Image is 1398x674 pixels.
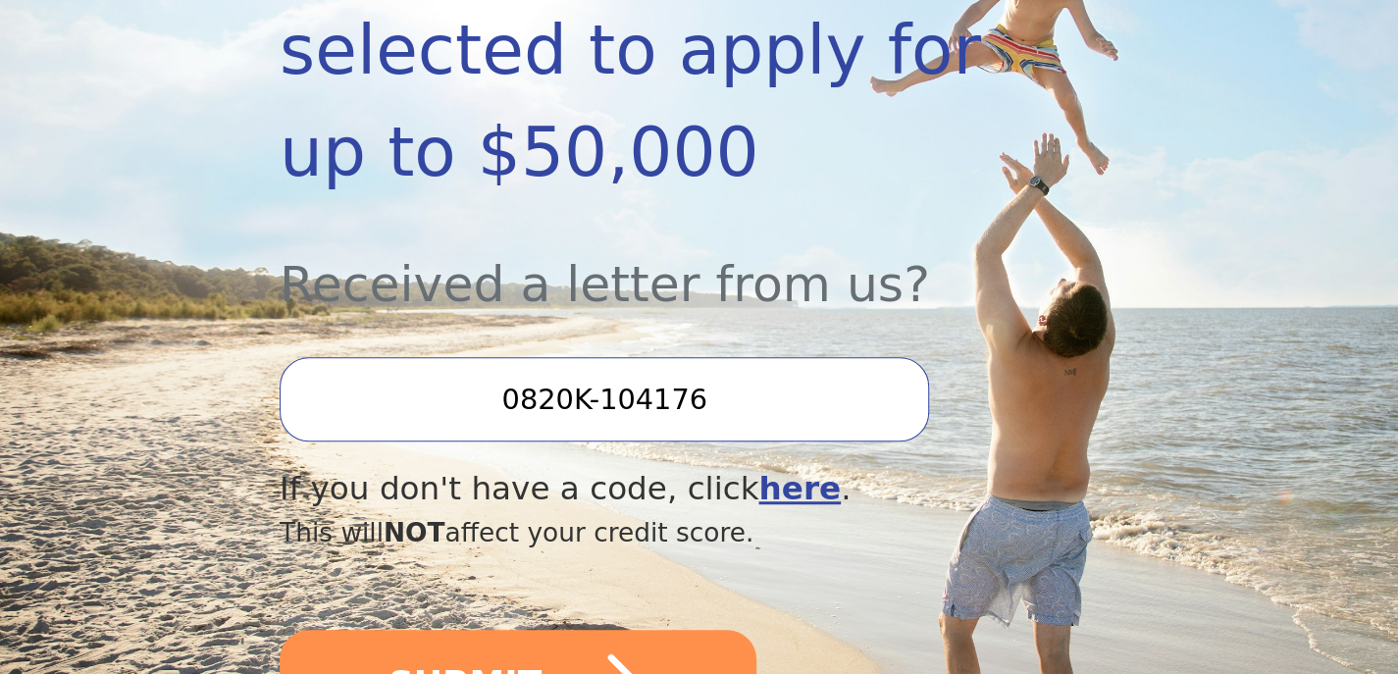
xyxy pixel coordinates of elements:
div: Received a letter from us? [280,203,993,322]
div: If you don't have a code, click . [280,465,993,513]
input: Enter your Offer Code: [280,357,929,441]
a: here [758,470,841,507]
div: This will affect your credit score. [280,513,993,552]
span: NOT [384,517,445,547]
